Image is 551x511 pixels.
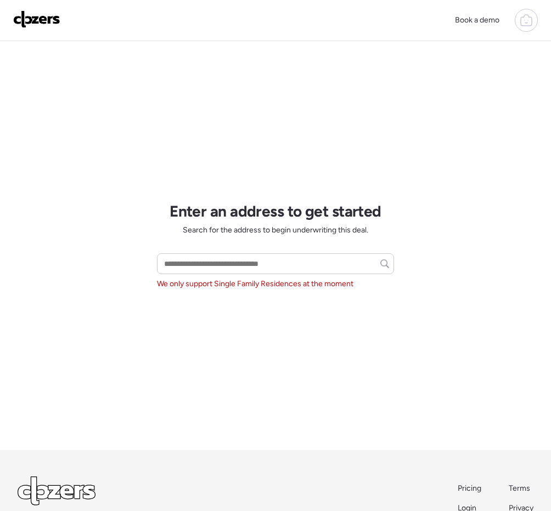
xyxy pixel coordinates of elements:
[509,484,530,493] span: Terms
[455,15,499,25] span: Book a demo
[183,225,368,236] span: Search for the address to begin underwriting this deal.
[509,483,533,494] a: Terms
[13,10,60,28] img: Logo
[170,202,381,220] h1: Enter an address to get started
[458,484,481,493] span: Pricing
[157,279,353,289] span: We only support Single Family Residences at the moment
[18,476,95,506] img: Logo Light
[458,483,482,494] a: Pricing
